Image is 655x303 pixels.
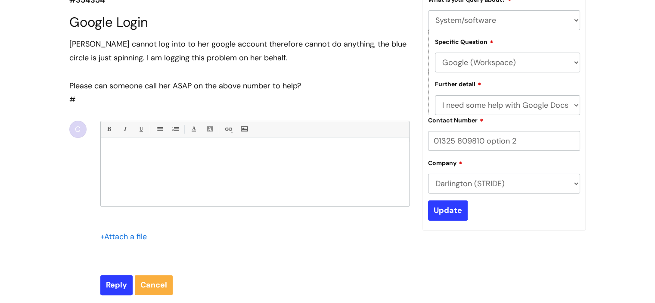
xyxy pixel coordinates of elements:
[428,158,463,167] label: Company
[119,124,130,134] a: Italic (Ctrl-I)
[435,37,494,46] label: Specific Question
[154,124,165,134] a: • Unordered List (Ctrl-Shift-7)
[69,37,410,107] div: #
[69,37,410,65] div: [PERSON_NAME] cannot log into to her google account therefore cannot do anything, the blue circle...
[69,14,410,30] h1: Google Login
[69,121,87,138] div: C
[100,275,133,295] input: Reply
[100,230,152,244] div: Attach a file
[428,116,484,124] label: Contact Number
[239,124,249,134] a: Insert Image...
[223,124,233,134] a: Link
[428,200,468,220] input: Update
[204,124,215,134] a: Back Color
[135,124,146,134] a: Underline(Ctrl-U)
[69,79,410,93] div: Please can someone call her ASAP on the above number to help?
[103,124,114,134] a: Bold (Ctrl-B)
[135,275,173,295] a: Cancel
[188,124,199,134] a: Font Color
[435,79,481,88] label: Further detail
[170,124,180,134] a: 1. Ordered List (Ctrl-Shift-8)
